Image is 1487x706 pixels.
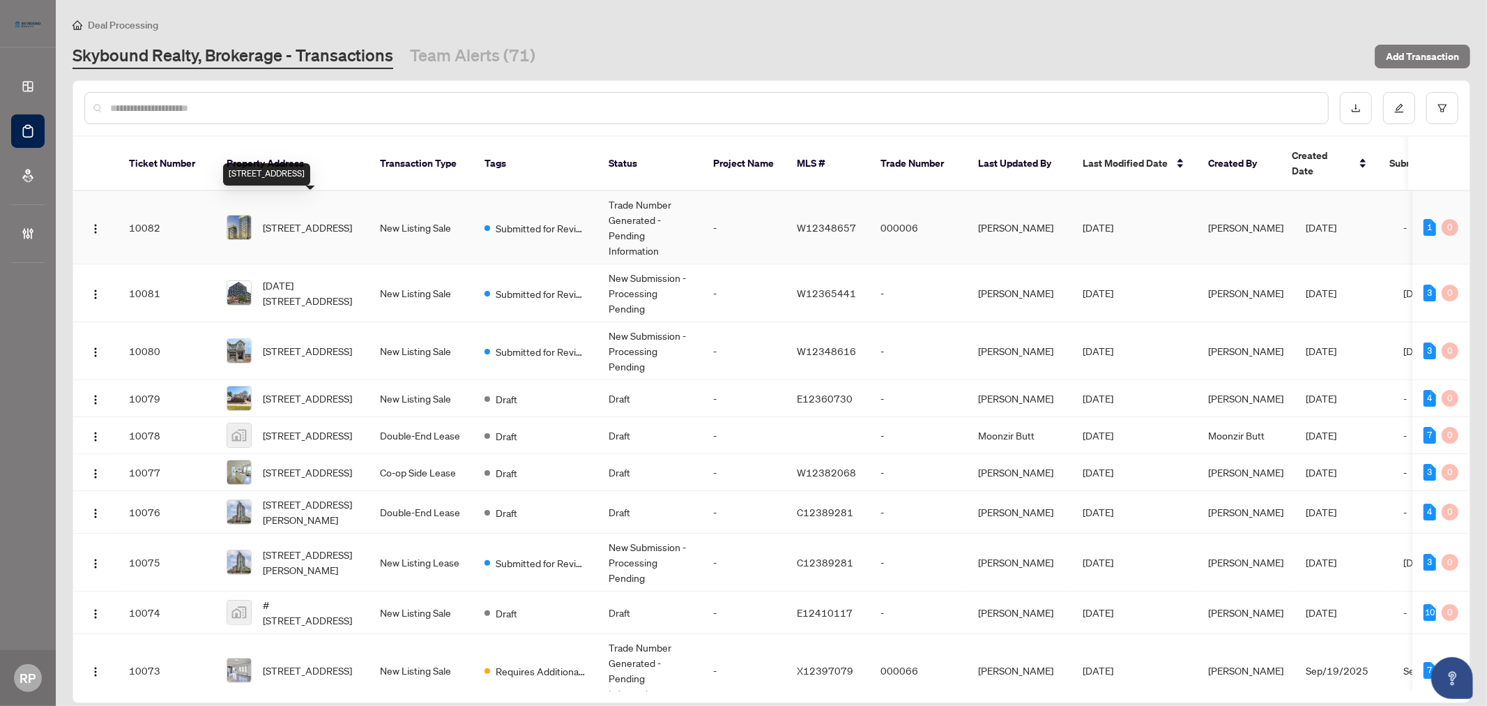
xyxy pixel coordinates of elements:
span: [PERSON_NAME] [1208,466,1283,479]
div: 0 [1442,343,1458,359]
div: 0 [1442,504,1458,520]
th: MLS # [786,137,869,191]
span: [DATE] [1306,345,1336,357]
button: Logo [84,659,107,682]
span: Created Date [1292,148,1350,179]
td: Draft [597,380,702,417]
span: [DATE] [1083,287,1113,299]
span: W12348657 [797,221,856,234]
span: Submission Date [1389,156,1465,171]
div: 10 [1424,604,1436,621]
div: 4 [1424,504,1436,520]
td: Co-op Side Lease [369,454,473,491]
span: Deal Processing [88,19,158,31]
img: thumbnail-img [227,216,251,239]
td: - [702,592,786,634]
td: - [869,592,967,634]
img: Logo [90,394,101,405]
div: 3 [1424,464,1436,481]
span: Draft [496,465,517,481]
span: Draft [496,391,517,407]
span: edit [1394,103,1404,113]
td: New Listing Sale [369,380,473,417]
span: [STREET_ADDRESS][PERSON_NAME] [263,497,358,527]
span: RP [20,668,36,688]
div: 0 [1442,219,1458,236]
span: [DATE] [1306,556,1336,569]
td: [PERSON_NAME] [967,491,1072,534]
th: Status [597,137,702,191]
span: C12389281 [797,556,853,569]
span: [STREET_ADDRESS] [263,391,352,406]
th: Created By [1197,137,1281,191]
td: 10076 [118,491,215,534]
td: New Listing Lease [369,534,473,592]
img: thumbnail-img [227,460,251,484]
td: - [702,191,786,264]
td: New Submission - Processing Pending [597,322,702,380]
th: Transaction Type [369,137,473,191]
span: C12389281 [797,506,853,518]
img: thumbnail-img [227,550,251,574]
span: Draft [496,606,517,621]
span: E12410117 [797,606,853,619]
td: - [702,417,786,454]
img: Logo [90,468,101,479]
td: Draft [597,491,702,534]
div: 1 [1424,219,1436,236]
span: [PERSON_NAME] [1208,606,1283,619]
td: [PERSON_NAME] [967,322,1072,380]
span: [STREET_ADDRESS] [263,343,352,359]
td: Moonzir Butt [967,417,1072,454]
td: - [869,454,967,491]
div: 0 [1442,285,1458,301]
span: [STREET_ADDRESS] [263,465,352,480]
div: 3 [1424,285,1436,301]
span: Requires Additional Docs [496,663,586,679]
td: Double-End Lease [369,491,473,534]
div: 3 [1424,343,1436,359]
span: [PERSON_NAME] [1208,345,1283,357]
td: New Listing Sale [369,264,473,322]
a: Team Alerts (71) [410,44,535,69]
img: Logo [90,508,101,519]
td: [PERSON_NAME] [967,191,1072,264]
td: Double-End Lease [369,417,473,454]
div: 0 [1442,390,1458,407]
td: - [702,491,786,534]
td: New Submission - Processing Pending [597,534,702,592]
td: 10077 [118,454,215,491]
span: [DATE] [1306,606,1336,619]
td: Draft [597,454,702,491]
img: Logo [90,223,101,234]
button: Logo [84,282,107,304]
td: - [869,417,967,454]
span: [DATE] [1083,345,1113,357]
span: Submitted for Review [496,220,586,236]
span: [DATE] [1306,287,1336,299]
th: Last Updated By [967,137,1072,191]
img: thumbnail-img [227,339,251,363]
span: [DATE] [1083,392,1113,405]
td: - [702,454,786,491]
img: Logo [90,431,101,442]
span: Sep/19/2025 [1306,664,1368,677]
img: thumbnail-img [227,601,251,624]
img: Logo [90,558,101,569]
span: Last Modified Date [1083,156,1168,171]
button: Logo [84,216,107,239]
th: Created Date [1281,137,1378,191]
td: Trade Number Generated - Pending Information [597,191,702,264]
button: Add Transaction [1375,45,1470,68]
button: Logo [84,424,107,446]
span: home [73,20,82,30]
span: [STREET_ADDRESS] [263,220,352,235]
div: 0 [1442,604,1458,621]
td: 10081 [118,264,215,322]
span: W12365441 [797,287,856,299]
span: [PERSON_NAME] [1208,506,1283,518]
button: edit [1383,92,1415,124]
th: Tags [473,137,597,191]
div: 7 [1424,662,1436,679]
img: thumbnail-img [227,423,251,447]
